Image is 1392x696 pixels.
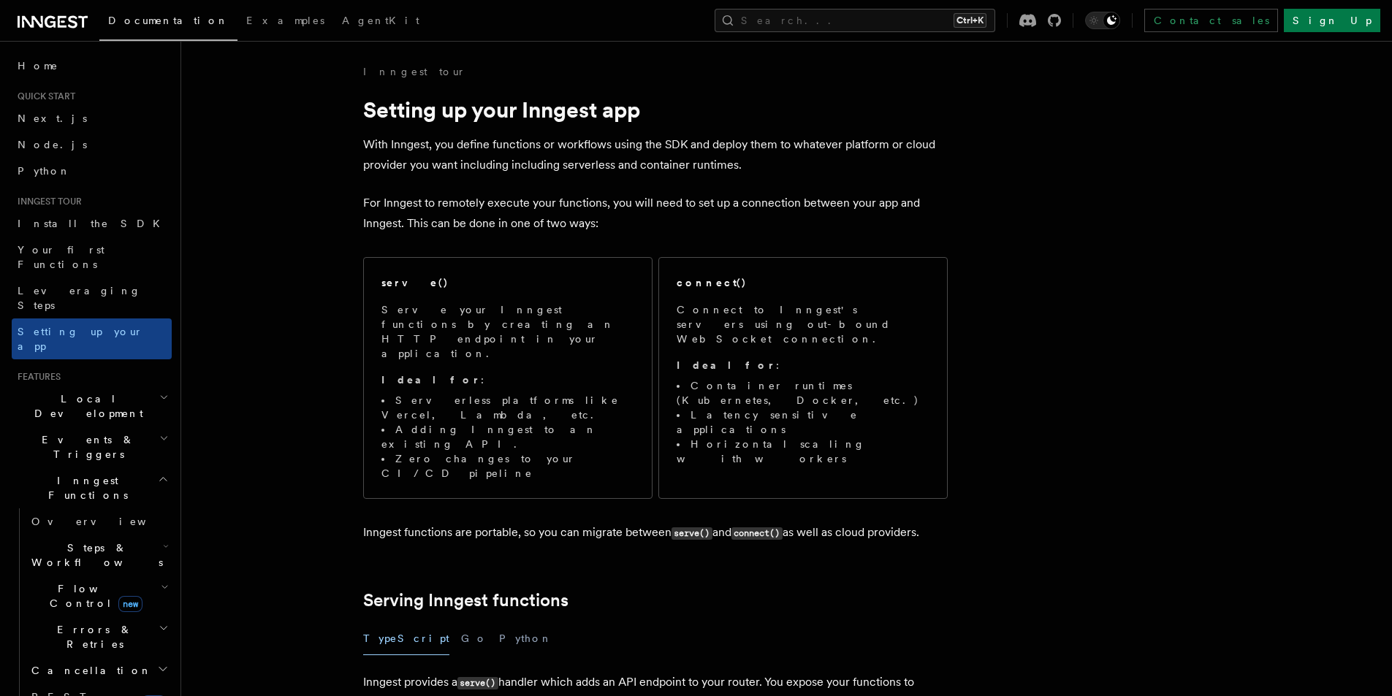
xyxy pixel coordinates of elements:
[381,422,634,451] li: Adding Inngest to an existing API.
[363,96,948,123] h1: Setting up your Inngest app
[26,540,163,570] span: Steps & Workflows
[12,318,172,359] a: Setting up your app
[18,112,87,124] span: Next.js
[672,527,712,540] code: serve()
[12,473,158,502] span: Inngest Functions
[12,278,172,318] a: Leveraging Steps
[363,622,449,655] button: TypeScript
[12,53,172,79] a: Home
[363,193,948,234] p: For Inngest to remotely execute your functions, you will need to set up a connection between your...
[12,391,159,421] span: Local Development
[118,596,142,612] span: new
[26,575,172,616] button: Flow Controlnew
[954,13,986,28] kbd: Ctrl+K
[18,58,58,73] span: Home
[108,15,229,26] span: Documentation
[363,64,465,79] a: Inngest tour
[12,467,172,508] button: Inngest Functions
[363,257,653,499] a: serve()Serve your Inngest functions by creating an HTTP endpoint in your application.Ideal for:Se...
[363,522,948,543] p: Inngest functions are portable, so you can migrate between and as well as cloud providers.
[246,15,324,26] span: Examples
[677,359,776,371] strong: Ideal for
[731,527,783,540] code: connect()
[12,105,172,131] a: Next.js
[12,386,172,427] button: Local Development
[381,275,449,290] h2: serve()
[26,508,172,535] a: Overview
[1144,9,1278,32] a: Contact sales
[677,275,747,290] h2: connect()
[499,622,552,655] button: Python
[363,590,568,611] a: Serving Inngest functions
[333,4,428,39] a: AgentKit
[18,244,104,270] span: Your first Functions
[12,432,159,462] span: Events & Triggers
[26,581,161,611] span: Flow Control
[381,372,634,387] p: :
[12,427,172,467] button: Events & Triggers
[677,358,929,372] p: :
[12,371,61,383] span: Features
[363,134,948,175] p: With Inngest, you define functions or workflows using the SDK and deploy them to whatever platfor...
[26,616,172,657] button: Errors & Retries
[99,4,237,41] a: Documentation
[12,210,172,237] a: Install the SDK
[677,408,929,437] li: Latency sensitive applications
[342,15,419,26] span: AgentKit
[461,622,487,655] button: Go
[1085,12,1120,29] button: Toggle dark mode
[18,218,169,229] span: Install the SDK
[677,302,929,346] p: Connect to Inngest's servers using out-bound WebSocket connection.
[457,677,498,689] code: serve()
[18,326,143,352] span: Setting up your app
[31,516,182,527] span: Overview
[658,257,948,499] a: connect()Connect to Inngest's servers using out-bound WebSocket connection.Ideal for:Container ru...
[381,302,634,361] p: Serve your Inngest functions by creating an HTTP endpoint in your application.
[12,91,75,102] span: Quick start
[715,9,995,32] button: Search...Ctrl+K
[237,4,333,39] a: Examples
[26,663,152,678] span: Cancellation
[1284,9,1380,32] a: Sign Up
[381,393,634,422] li: Serverless platforms like Vercel, Lambda, etc.
[381,374,481,386] strong: Ideal for
[12,196,82,207] span: Inngest tour
[26,622,159,651] span: Errors & Retries
[26,657,172,684] button: Cancellation
[12,131,172,158] a: Node.js
[26,535,172,575] button: Steps & Workflows
[18,139,87,150] span: Node.js
[677,378,929,408] li: Container runtimes (Kubernetes, Docker, etc.)
[18,285,141,311] span: Leveraging Steps
[12,237,172,278] a: Your first Functions
[381,451,634,481] li: Zero changes to your CI/CD pipeline
[677,437,929,466] li: Horizontal scaling with workers
[12,158,172,184] a: Python
[18,165,71,177] span: Python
